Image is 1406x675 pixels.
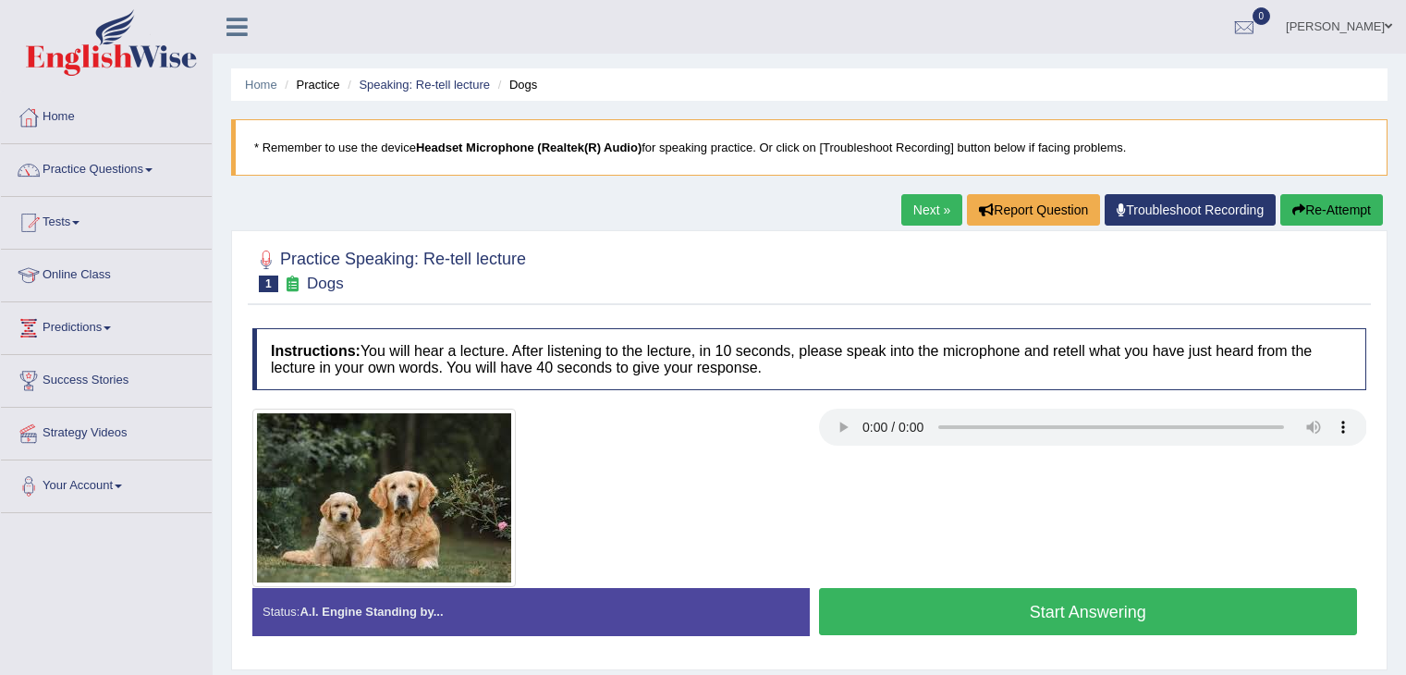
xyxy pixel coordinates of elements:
button: Re-Attempt [1280,194,1383,226]
a: Tests [1,197,212,243]
b: Headset Microphone (Realtek(R) Audio) [416,141,642,154]
li: Practice [280,76,339,93]
button: Report Question [967,194,1100,226]
blockquote: * Remember to use the device for speaking practice. Or click on [Troubleshoot Recording] button b... [231,119,1388,176]
li: Dogs [494,76,538,93]
a: Online Class [1,250,212,296]
strong: A.I. Engine Standing by... [300,605,443,619]
small: Dogs [307,275,344,292]
a: Speaking: Re-tell lecture [359,78,490,92]
h4: You will hear a lecture. After listening to the lecture, in 10 seconds, please speak into the mic... [252,328,1366,390]
div: Status: [252,588,810,635]
a: Next » [901,194,962,226]
small: Exam occurring question [283,276,302,293]
a: Troubleshoot Recording [1105,194,1276,226]
span: 1 [259,276,278,292]
span: 0 [1253,7,1271,25]
button: Start Answering [819,588,1358,635]
a: Predictions [1,302,212,349]
a: Success Stories [1,355,212,401]
b: Instructions: [271,343,361,359]
a: Home [1,92,212,138]
h2: Practice Speaking: Re-tell lecture [252,246,526,292]
a: Home [245,78,277,92]
a: Practice Questions [1,144,212,190]
a: Strategy Videos [1,408,212,454]
a: Your Account [1,460,212,507]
